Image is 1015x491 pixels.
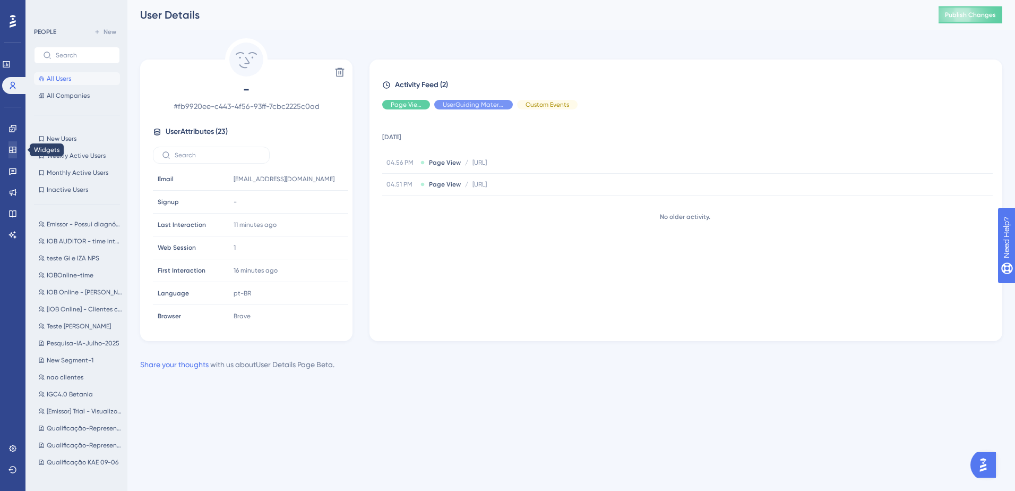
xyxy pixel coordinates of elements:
[526,100,569,109] span: Custom Events
[465,180,468,189] span: /
[140,358,334,371] div: with us about User Details Page Beta .
[47,441,122,450] span: Qualificação-Representantes-10-12
[34,183,120,196] button: Inactive Users
[234,198,237,206] span: -
[47,373,83,382] span: nao clientes
[140,7,912,22] div: User Details
[47,390,93,399] span: IGC4.0 Betania
[382,213,987,221] div: No older activity.
[386,180,416,189] span: 04.51 PM
[47,288,122,297] span: IOB Online - [PERSON_NAME]
[47,91,90,100] span: All Companies
[158,175,174,183] span: Email
[175,151,261,159] input: Search
[34,89,120,102] button: All Companies
[34,456,126,469] button: Qualificação KAE 09-06
[47,424,122,433] span: Qualificação-Representantes-17-24
[34,166,120,179] button: Monthly Active Users
[140,360,209,369] a: Share your thoughts
[34,149,120,162] button: Weekly Active Users
[429,180,461,189] span: Page View
[382,118,993,152] td: [DATE]
[34,28,56,36] div: PEOPLE
[472,158,487,167] span: [URL]
[47,168,108,177] span: Monthly Active Users
[429,158,461,167] span: Page View
[47,458,118,467] span: Qualificação KAE 09-06
[234,243,236,252] span: 1
[34,371,126,384] button: nao clientes
[104,28,116,36] span: New
[970,449,1002,481] iframe: UserGuiding AI Assistant Launcher
[47,254,99,263] span: teste Gi e IZA NPS
[47,322,111,331] span: Teste [PERSON_NAME]
[47,134,76,143] span: New Users
[47,237,122,245] span: IOB AUDITOR - time interno
[391,100,422,109] span: Page View
[34,388,126,401] button: IGC4.0 Betania
[47,356,93,365] span: New Segment-1
[234,289,251,298] span: pt-BR
[939,6,1002,23] button: Publish Changes
[234,267,278,274] time: 16 minutes ago
[90,26,120,38] button: New
[395,79,448,91] span: Activity Feed (2)
[47,185,88,194] span: Inactive Users
[47,339,119,348] span: Pesquisa-IA-Julho-2025
[158,198,179,206] span: Signup
[34,439,126,452] button: Qualificação-Representantes-10-12
[472,180,487,189] span: [URL]
[465,158,468,167] span: /
[34,354,126,367] button: New Segment-1
[158,266,205,275] span: First Interaction
[56,52,111,59] input: Search
[234,312,251,320] span: Brave
[34,252,126,265] button: teste Gi e IZA NPS
[34,235,126,248] button: IOB AUDITOR - time interno
[47,407,122,416] span: [Emissor] Trial - Visualizou algum Guide de Nota v2
[47,305,122,314] span: [IOB Online] - Clientes com conta gratuita
[234,175,334,183] span: [EMAIL_ADDRESS][DOMAIN_NAME]
[443,100,504,109] span: UserGuiding Material
[158,289,189,298] span: Language
[945,11,996,19] span: Publish Changes
[34,72,120,85] button: All Users
[153,81,340,98] span: -
[34,320,126,333] button: Teste [PERSON_NAME]
[153,100,340,113] span: # fb9920ee-c443-4f56-93ff-7cbc2225c0ad
[386,158,416,167] span: 04.56 PM
[34,286,126,299] button: IOB Online - [PERSON_NAME]
[25,3,66,15] span: Need Help?
[47,151,106,160] span: Weekly Active Users
[158,312,181,320] span: Browser
[34,422,126,435] button: Qualificação-Representantes-17-24
[34,132,120,145] button: New Users
[234,221,277,228] time: 11 minutes ago
[34,303,126,316] button: [IOB Online] - Clientes com conta gratuita
[34,405,126,418] button: [Emissor] Trial - Visualizou algum Guide de Nota v2
[34,337,126,350] button: Pesquisa-IA-Julho-2025
[34,218,126,231] button: Emissor - Possui diagnóstico e nova homepage
[34,269,126,282] button: IOBOnline-time
[158,221,206,229] span: Last Interaction
[47,271,93,280] span: IOBOnline-time
[158,243,196,252] span: Web Session
[166,125,228,138] span: User Attributes ( 23 )
[47,220,122,228] span: Emissor - Possui diagnóstico e nova homepage
[47,74,71,83] span: All Users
